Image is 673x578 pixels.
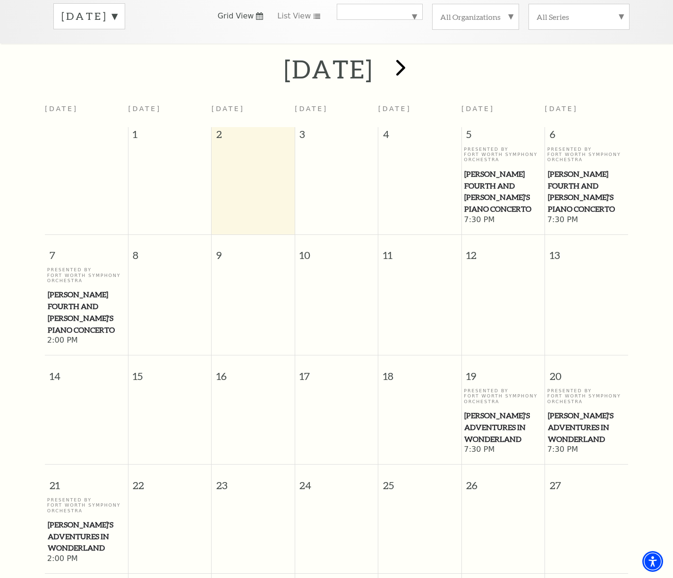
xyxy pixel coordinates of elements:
span: 4 [378,127,461,146]
span: 3 [295,127,378,146]
a: Brahms Fourth and Grieg's Piano Concerto [47,289,126,336]
span: 20 [545,355,628,388]
span: 7 [45,235,128,267]
h2: [DATE] [284,54,373,84]
span: 1 [128,127,211,146]
span: List View [277,11,311,21]
span: 14 [45,355,128,388]
span: 7:30 PM [547,215,626,225]
span: [PERSON_NAME] Fourth and [PERSON_NAME]'s Piano Concerto [548,168,625,215]
p: Presented By Fort Worth Symphony Orchestra [464,147,542,163]
label: All Organizations [440,12,511,22]
th: [DATE] [45,99,128,127]
span: 24 [295,465,378,497]
a: Brahms Fourth and Grieg's Piano Concerto [464,168,542,215]
span: Grid View [218,11,254,21]
span: 15 [128,355,211,388]
span: [DATE] [545,105,578,112]
span: [DATE] [212,105,245,112]
span: [DATE] [128,105,161,112]
a: Brahms Fourth and Grieg's Piano Concerto [547,168,626,215]
span: 7:30 PM [464,215,542,225]
p: Presented By Fort Worth Symphony Orchestra [464,388,542,404]
span: [PERSON_NAME]'s Adventures in Wonderland [548,410,625,445]
span: 5 [462,127,545,146]
div: Accessibility Menu [642,551,663,572]
p: Presented By Fort Worth Symphony Orchestra [547,388,626,404]
span: 23 [212,465,294,497]
span: 2:00 PM [47,554,126,564]
span: 8 [128,235,211,267]
a: Alice's Adventures in Wonderland [547,410,626,445]
span: 21 [45,465,128,497]
p: Presented By Fort Worth Symphony Orchestra [47,267,126,283]
span: 22 [128,465,211,497]
p: Presented By Fort Worth Symphony Orchestra [47,497,126,513]
label: All Series [537,12,622,22]
span: 11 [378,235,461,267]
span: 2 [212,127,294,146]
span: [PERSON_NAME] Fourth and [PERSON_NAME]'s Piano Concerto [464,168,542,215]
span: 25 [378,465,461,497]
span: 6 [545,127,628,146]
a: Alice's Adventures in Wonderland [464,410,542,445]
a: Alice's Adventures in Wonderland [47,519,126,554]
span: 7:30 PM [547,445,626,455]
span: [DATE] [461,105,494,112]
span: 2:00 PM [47,336,126,346]
button: next [382,52,417,86]
span: 16 [212,355,294,388]
span: [PERSON_NAME]'s Adventures in Wonderland [464,410,542,445]
span: 10 [295,235,378,267]
span: 9 [212,235,294,267]
span: 18 [378,355,461,388]
span: 7:30 PM [464,445,542,455]
span: [PERSON_NAME] Fourth and [PERSON_NAME]'s Piano Concerto [48,289,125,336]
span: 19 [462,355,545,388]
label: [DATE] [61,9,117,24]
span: 17 [295,355,378,388]
span: 27 [545,465,628,497]
span: [PERSON_NAME]'s Adventures in Wonderland [48,519,125,554]
span: 12 [462,235,545,267]
p: Presented By Fort Worth Symphony Orchestra [547,147,626,163]
span: 26 [462,465,545,497]
span: 13 [545,235,628,267]
span: [DATE] [295,105,328,112]
span: [DATE] [378,105,411,112]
